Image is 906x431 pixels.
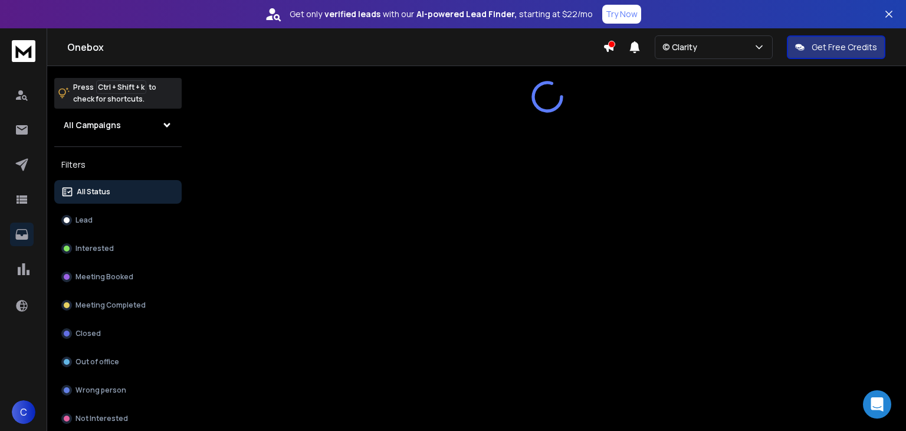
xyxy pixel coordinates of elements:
[12,40,35,62] img: logo
[54,265,182,289] button: Meeting Booked
[787,35,885,59] button: Get Free Credits
[324,8,380,20] strong: verified leads
[606,8,638,20] p: Try Now
[75,414,128,423] p: Not Interested
[54,237,182,260] button: Interested
[863,390,891,419] div: Open Intercom Messenger
[54,322,182,345] button: Closed
[96,80,146,94] span: Ctrl + Shift + k
[602,5,641,24] button: Try Now
[75,244,114,253] p: Interested
[12,400,35,424] button: C
[290,8,593,20] p: Get only with our starting at $22/mo
[54,208,182,232] button: Lead
[54,350,182,374] button: Out of office
[75,329,101,338] p: Closed
[73,81,156,105] p: Press to check for shortcuts.
[75,386,126,395] p: Wrong person
[812,41,877,53] p: Get Free Credits
[77,187,110,197] p: All Status
[54,407,182,430] button: Not Interested
[54,378,182,402] button: Wrong person
[75,272,133,282] p: Meeting Booked
[416,8,517,20] strong: AI-powered Lead Finder,
[54,156,182,173] h3: Filters
[75,357,119,367] p: Out of office
[54,293,182,317] button: Meeting Completed
[662,41,702,53] p: © Clarity
[64,119,121,131] h1: All Campaigns
[67,40,603,54] h1: Onebox
[54,113,182,137] button: All Campaigns
[75,215,93,225] p: Lead
[54,180,182,204] button: All Status
[75,301,146,310] p: Meeting Completed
